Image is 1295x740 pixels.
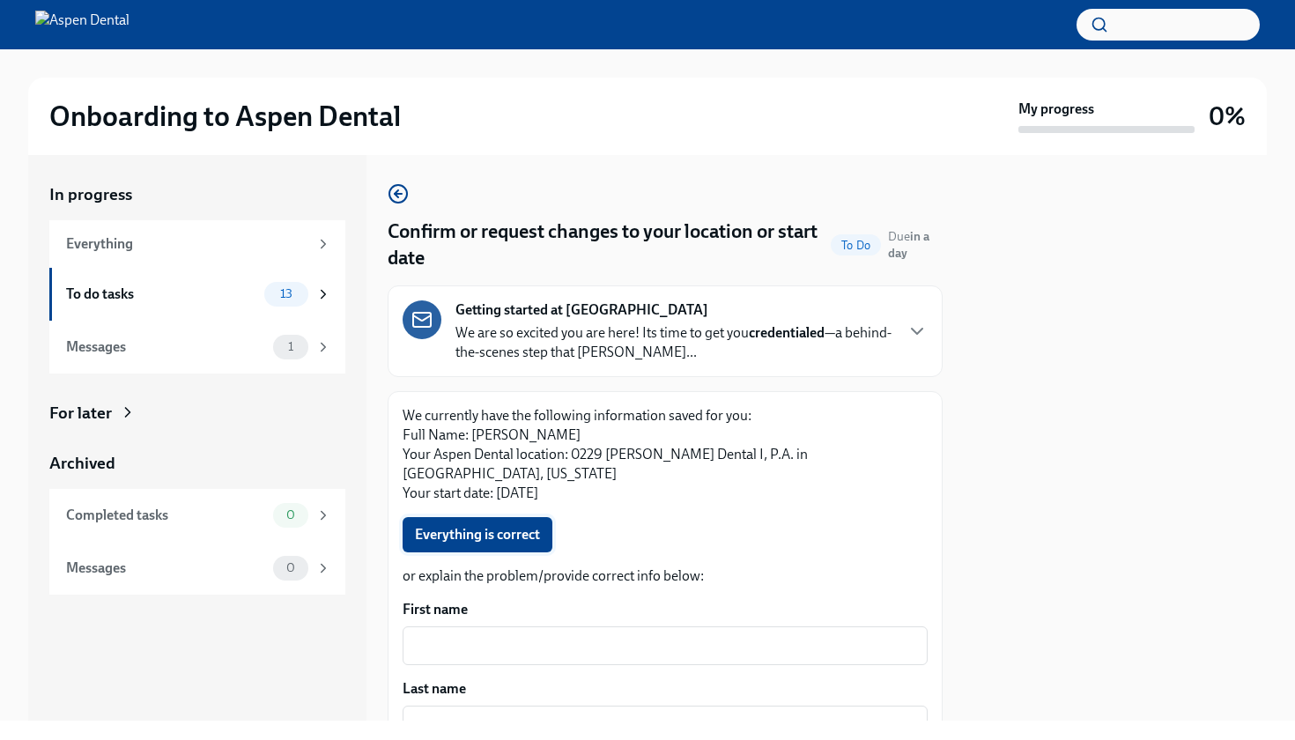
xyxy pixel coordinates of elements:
[66,506,266,525] div: Completed tasks
[49,489,345,542] a: Completed tasks0
[455,323,892,362] p: We are so excited you are here! Its time to get you —a behind-the-scenes step that [PERSON_NAME]...
[49,452,345,475] a: Archived
[35,11,129,39] img: Aspen Dental
[403,517,552,552] button: Everything is correct
[49,183,345,206] a: In progress
[1209,100,1246,132] h3: 0%
[415,526,540,544] span: Everything is correct
[49,542,345,595] a: Messages0
[276,508,306,522] span: 0
[66,285,257,304] div: To do tasks
[276,561,306,574] span: 0
[888,229,929,261] strong: in a day
[388,218,824,271] h4: Confirm or request changes to your location or start date
[888,229,929,261] span: Due
[403,406,928,503] p: We currently have the following information saved for you: Full Name: [PERSON_NAME] Your Aspen De...
[277,340,304,353] span: 1
[49,402,112,425] div: For later
[270,287,303,300] span: 13
[403,566,928,586] p: or explain the problem/provide correct info below:
[888,228,943,262] span: September 16th, 2025 10:00
[455,300,708,320] strong: Getting started at [GEOGRAPHIC_DATA]
[1018,100,1094,119] strong: My progress
[49,99,401,134] h2: Onboarding to Aspen Dental
[749,324,825,341] strong: credentialed
[49,268,345,321] a: To do tasks13
[66,234,308,254] div: Everything
[49,220,345,268] a: Everything
[49,321,345,374] a: Messages1
[403,600,928,619] label: First name
[66,337,266,357] div: Messages
[66,559,266,578] div: Messages
[403,679,928,699] label: Last name
[831,239,881,252] span: To Do
[49,402,345,425] a: For later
